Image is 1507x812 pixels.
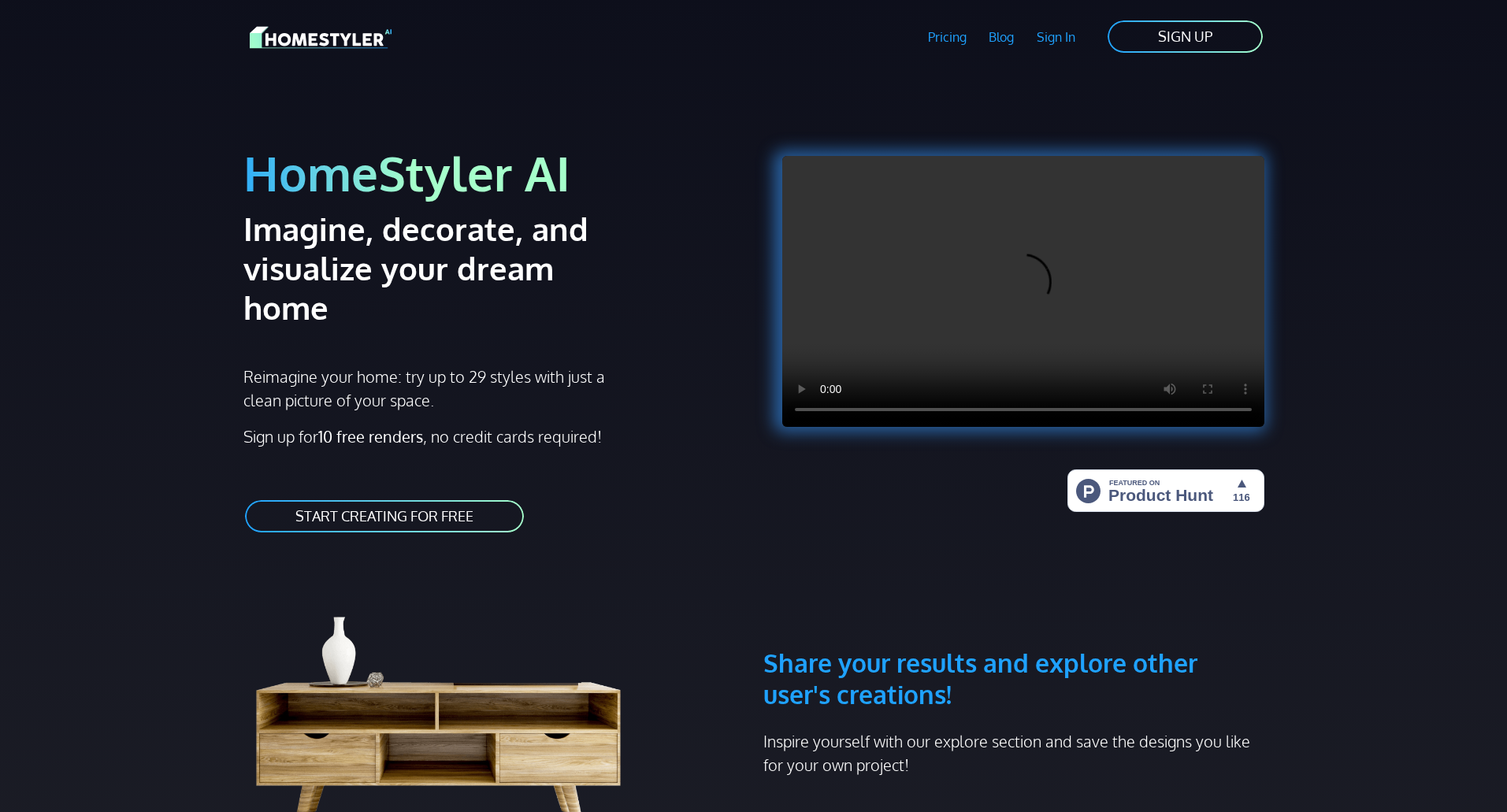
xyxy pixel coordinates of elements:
[978,19,1026,55] a: Blog
[243,425,744,448] p: Sign up for , no credit cards required!
[250,24,392,51] img: HomeStyler AI logo
[763,572,1264,710] h3: Share your results and explore other user's creations!
[916,19,978,55] a: Pricing
[243,209,644,327] h2: Imagine, decorate, and visualize your dream home
[1067,469,1264,512] img: HomeStyler AI - Interior Design Made Easy: One Click to Your Dream Home | Product Hunt
[243,143,744,202] h1: HomeStyler AI
[763,729,1264,777] p: Inspire yourself with our explore section and save the designs you like for your own project!
[243,499,525,534] a: START CREATING FOR FREE
[1106,19,1264,54] a: SIGN UP
[1026,19,1087,55] a: Sign In
[318,426,423,447] strong: 10 free renders
[243,365,619,412] p: Reimagine your home: try up to 29 styles with just a clean picture of your space.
